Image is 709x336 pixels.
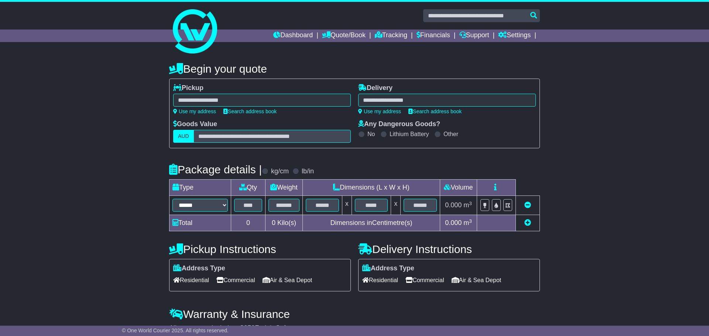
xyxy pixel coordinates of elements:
span: 0.000 [445,201,462,209]
div: All our quotes include a $ FreightSafe warranty. [169,324,540,332]
span: Air & Sea Depot [263,274,312,286]
span: Commercial [405,274,444,286]
h4: Warranty & Insurance [169,308,540,320]
h4: Package details | [169,163,262,176]
label: Goods Value [173,120,217,128]
a: Search address book [223,108,277,114]
sup: 3 [469,218,472,224]
td: Dimensions in Centimetre(s) [302,215,440,231]
span: m [463,201,472,209]
span: 0.000 [445,219,462,226]
a: Settings [498,30,531,42]
a: Tracking [375,30,407,42]
span: Commercial [216,274,255,286]
a: Use my address [173,108,216,114]
label: Lithium Battery [390,131,429,138]
h4: Begin your quote [169,63,540,75]
span: Residential [362,274,398,286]
span: 0 [272,219,275,226]
h4: Delivery Instructions [358,243,540,255]
td: Type [169,180,231,196]
label: Other [443,131,458,138]
a: Support [459,30,489,42]
td: Total [169,215,231,231]
span: 250 [244,324,255,332]
td: x [391,196,401,215]
label: lb/in [302,167,314,176]
a: Quote/Book [322,30,366,42]
a: Use my address [358,108,401,114]
a: Dashboard [273,30,313,42]
a: Remove this item [524,201,531,209]
span: Air & Sea Depot [452,274,501,286]
label: No [367,131,375,138]
label: AUD [173,130,194,143]
label: Address Type [362,264,414,273]
label: Address Type [173,264,225,273]
sup: 3 [469,201,472,206]
td: Volume [440,180,477,196]
a: Search address book [408,108,462,114]
label: Any Dangerous Goods? [358,120,440,128]
span: © One World Courier 2025. All rights reserved. [122,328,229,333]
td: Dimensions (L x W x H) [302,180,440,196]
span: Residential [173,274,209,286]
label: kg/cm [271,167,289,176]
td: Kilo(s) [266,215,303,231]
a: Financials [417,30,450,42]
h4: Pickup Instructions [169,243,351,255]
td: Weight [266,180,303,196]
span: m [463,219,472,226]
td: x [342,196,352,215]
label: Pickup [173,84,203,92]
a: Add new item [524,219,531,226]
label: Delivery [358,84,393,92]
td: Qty [231,180,266,196]
td: 0 [231,215,266,231]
